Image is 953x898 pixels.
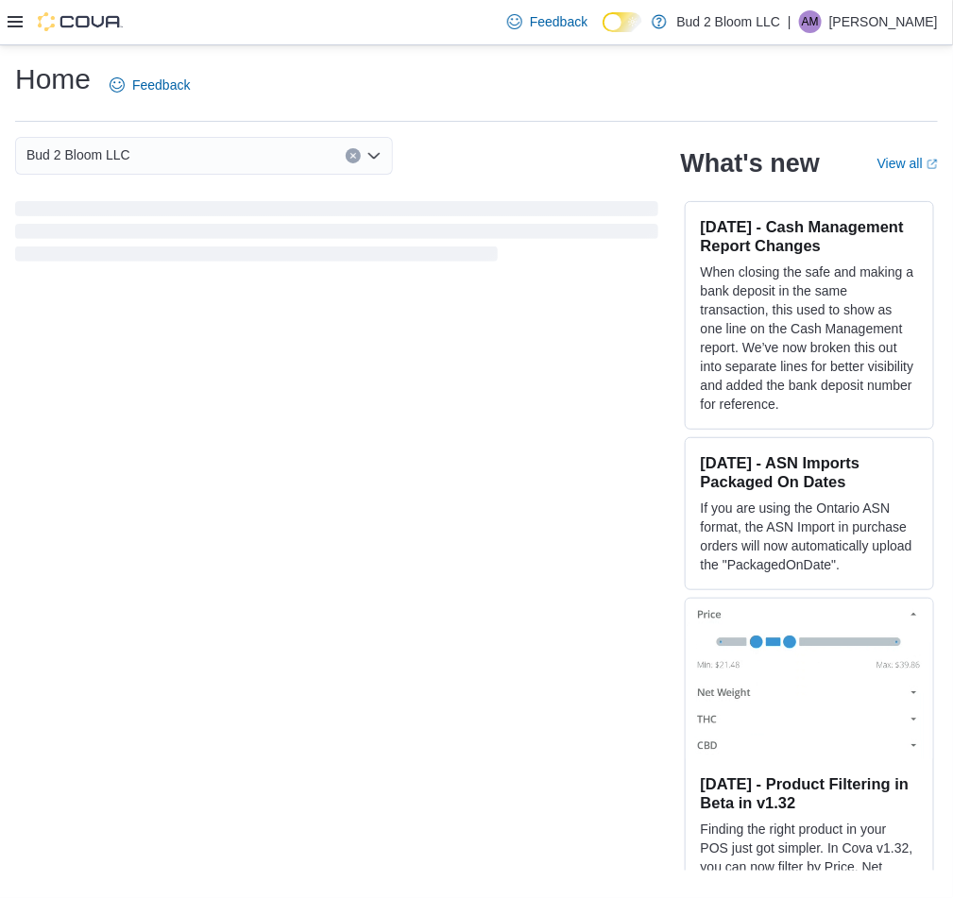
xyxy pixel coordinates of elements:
[788,10,791,33] p: |
[927,159,938,170] svg: External link
[681,148,820,178] h2: What's new
[530,12,587,31] span: Feedback
[132,76,190,94] span: Feedback
[15,205,658,265] span: Loading
[500,3,595,41] a: Feedback
[603,12,642,32] input: Dark Mode
[701,217,918,255] h3: [DATE] - Cash Management Report Changes
[366,148,382,163] button: Open list of options
[701,453,918,491] h3: [DATE] - ASN Imports Packaged On Dates
[799,10,822,33] div: Ariel Mizrahi
[829,10,938,33] p: [PERSON_NAME]
[701,499,918,574] p: If you are using the Ontario ASN format, the ASN Import in purchase orders will now automatically...
[102,66,197,104] a: Feedback
[15,60,91,98] h1: Home
[346,148,361,163] button: Clear input
[676,10,780,33] p: Bud 2 Bloom LLC
[38,12,123,31] img: Cova
[802,10,819,33] span: AM
[877,156,938,171] a: View allExternal link
[701,263,918,414] p: When closing the safe and making a bank deposit in the same transaction, this used to show as one...
[603,32,604,33] span: Dark Mode
[701,774,918,812] h3: [DATE] - Product Filtering in Beta in v1.32
[26,144,130,166] span: Bud 2 Bloom LLC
